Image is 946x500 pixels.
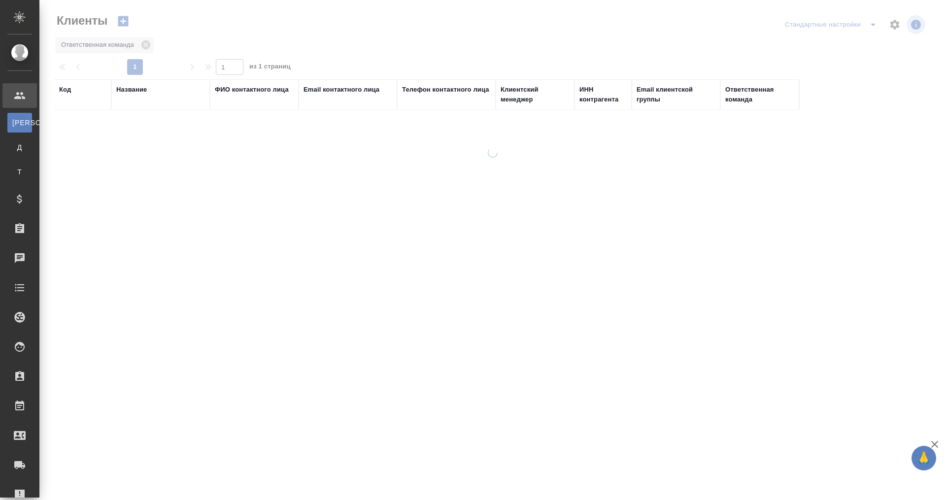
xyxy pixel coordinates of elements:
[215,85,289,95] div: ФИО контактного лица
[501,85,570,104] div: Клиентский менеджер
[912,446,936,470] button: 🙏
[7,162,32,182] a: Т
[725,85,794,104] div: Ответственная команда
[59,85,71,95] div: Код
[7,137,32,157] a: Д
[402,85,489,95] div: Телефон контактного лица
[579,85,627,104] div: ИНН контрагента
[304,85,379,95] div: Email контактного лица
[637,85,715,104] div: Email клиентской группы
[12,167,27,177] span: Т
[116,85,147,95] div: Название
[7,113,32,133] a: [PERSON_NAME]
[12,142,27,152] span: Д
[915,448,932,468] span: 🙏
[12,118,27,128] span: [PERSON_NAME]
